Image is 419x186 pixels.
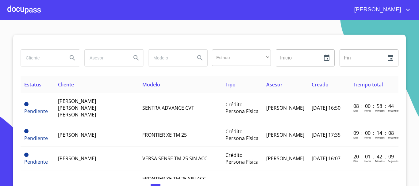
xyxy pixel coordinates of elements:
[58,81,74,88] span: Cliente
[129,51,144,65] button: Search
[364,159,371,163] p: Horas
[353,109,358,112] p: Dias
[350,5,412,15] button: account of current user
[266,131,304,138] span: [PERSON_NAME]
[212,49,271,66] div: ​
[225,152,259,165] span: Crédito Persona Física
[364,109,371,112] p: Horas
[24,158,48,165] span: Pendiente
[193,51,207,65] button: Search
[85,50,126,66] input: search
[58,131,96,138] span: [PERSON_NAME]
[353,130,395,136] p: 09 : 00 : 14 : 08
[388,136,399,139] p: Segundos
[353,136,358,139] p: Dias
[58,155,96,162] span: [PERSON_NAME]
[375,136,385,139] p: Minutos
[225,128,259,142] span: Crédito Persona Física
[388,159,399,163] p: Segundos
[266,155,304,162] span: [PERSON_NAME]
[225,81,236,88] span: Tipo
[148,50,190,66] input: search
[312,81,329,88] span: Creado
[353,103,395,109] p: 08 : 00 : 58 : 44
[388,109,399,112] p: Segundos
[24,129,29,133] span: Pendiente
[142,155,207,162] span: VERSA SENSE TM 25 SIN ACC
[58,98,96,118] span: [PERSON_NAME] [PERSON_NAME] [PERSON_NAME]
[375,109,385,112] p: Minutos
[266,104,304,111] span: [PERSON_NAME]
[266,81,283,88] span: Asesor
[24,102,29,106] span: Pendiente
[65,51,80,65] button: Search
[353,159,358,163] p: Dias
[142,104,194,111] span: SENTRA ADVANCE CVT
[312,155,340,162] span: [DATE] 16:07
[142,81,160,88] span: Modelo
[350,5,404,15] span: [PERSON_NAME]
[375,159,385,163] p: Minutos
[353,81,383,88] span: Tiempo total
[225,101,259,115] span: Crédito Persona Física
[24,135,48,142] span: Pendiente
[24,153,29,157] span: Pendiente
[24,108,48,115] span: Pendiente
[312,131,340,138] span: [DATE] 17:35
[353,153,395,160] p: 20 : 01 : 42 : 09
[142,131,187,138] span: FRONTIER XE TM 25
[364,136,371,139] p: Horas
[312,104,340,111] span: [DATE] 16:50
[21,50,63,66] input: search
[24,81,41,88] span: Estatus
